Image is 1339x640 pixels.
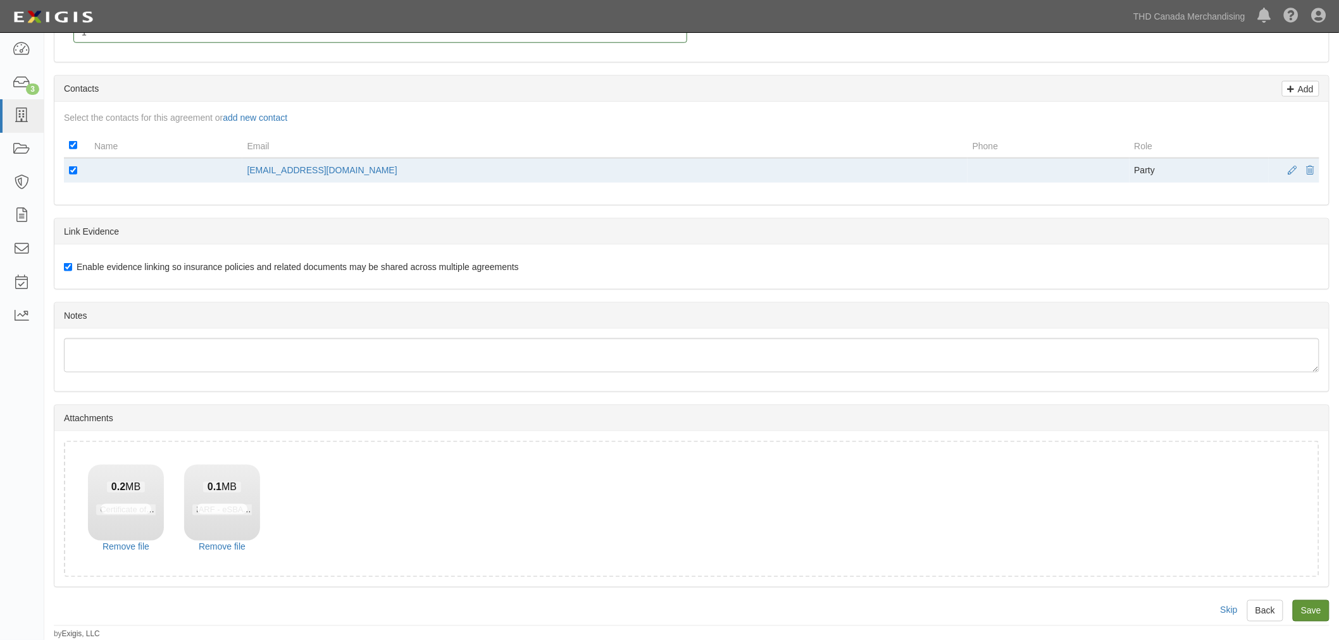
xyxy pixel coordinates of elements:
[1130,158,1269,183] td: Party
[1247,600,1283,622] a: Back
[26,83,39,95] div: 3
[54,111,1329,124] div: Select the contacts for this agreement or
[208,482,221,493] strong: 0.1
[89,133,242,158] th: Name
[223,113,287,123] a: add new contact
[64,263,72,271] input: Enable evidence linking so insurance policies and related documents may be shared across multiple...
[1221,605,1238,615] a: Skip
[54,76,1329,102] div: Contacts
[54,629,100,640] small: by
[203,482,240,493] span: MB
[54,219,1329,245] div: Link Evidence
[62,630,100,639] a: Exigis, LLC
[88,541,164,553] a: Remove file
[96,505,259,515] span: Certificate of Insurance - 2024-00054.PDF
[54,303,1329,329] div: Notes
[1282,81,1319,97] a: Add
[1130,133,1269,158] th: Role
[111,482,125,493] strong: 0.2
[64,261,519,273] label: Enable evidence linking so insurance policies and related documents may be shared across multiple...
[54,405,1329,431] div: Attachments
[9,6,97,28] img: logo-5460c22ac91f19d4615b14bd174203de0afe785f0fc80cf4dbbc73dc1793850b.png
[192,505,318,515] span: IARF - eSBA Insurance form.pdf
[242,133,968,158] th: Email
[1295,82,1314,96] p: Add
[1284,9,1299,24] i: Help Center - Complianz
[184,541,260,553] a: Remove file
[1127,4,1252,29] a: THD Canada Merchandising
[247,165,397,175] a: [EMAIL_ADDRESS][DOMAIN_NAME]
[107,482,144,493] span: MB
[968,133,1130,158] th: Phone
[1293,600,1330,622] input: Save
